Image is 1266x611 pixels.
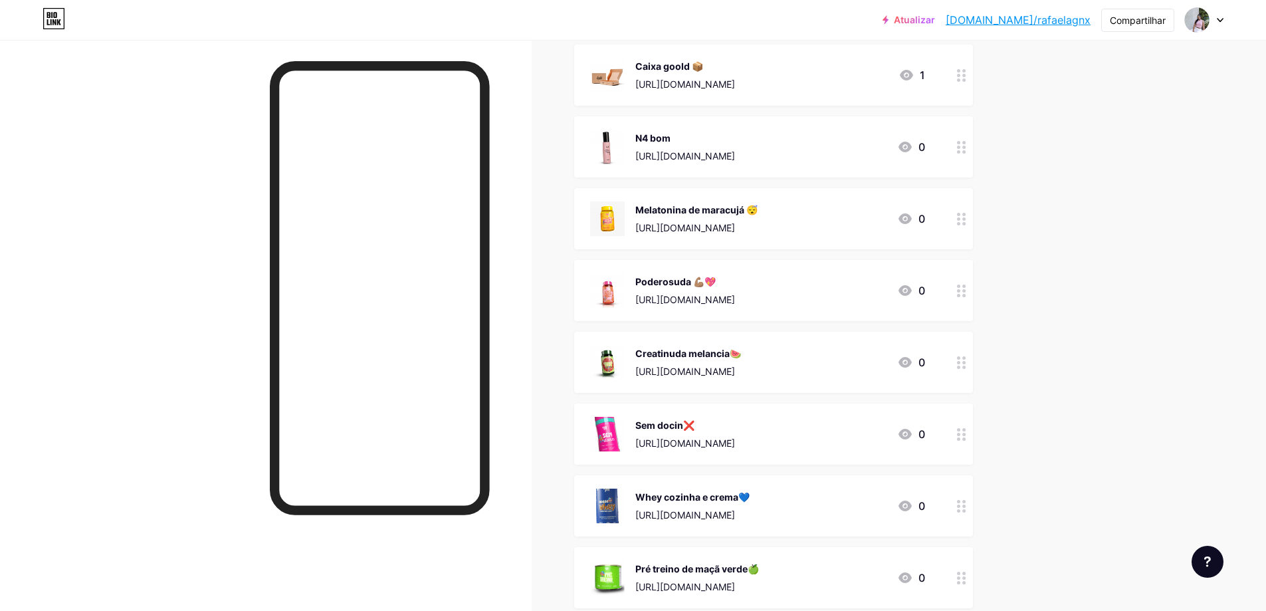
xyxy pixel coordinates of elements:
font: Compartilhar [1110,15,1166,26]
font: Pré treino de maçã verde🍏 [635,563,759,574]
font: [URL][DOMAIN_NAME] [635,581,735,592]
img: Melatonina de maracujá 😴 [590,201,625,236]
font: 1 [920,68,925,82]
font: N4 bom [635,132,671,144]
font: Creatinuda melancia🍉 [635,348,741,359]
font: [URL][DOMAIN_NAME] [635,78,735,90]
font: 0 [918,571,925,584]
img: Whey cozinha e crema💙 [590,489,625,523]
font: Whey cozinha e crema💙 [635,491,750,503]
font: [URL][DOMAIN_NAME] [635,437,735,449]
font: 0 [918,140,925,154]
font: [URL][DOMAIN_NAME] [635,222,735,233]
font: 0 [918,499,925,513]
font: Sem docin❌ [635,420,694,431]
a: [DOMAIN_NAME]/rafaelagnx [946,12,1091,28]
font: 0 [918,428,925,441]
img: Sem docin❌ [590,417,625,451]
font: Melatonina de maracujá 😴 [635,204,758,215]
font: Atualizar [894,14,935,25]
img: Rafaela Gold [1184,7,1210,33]
font: 0 [918,284,925,297]
font: Caixa goold 📦 [635,61,703,72]
img: Caixa goold 📦 [590,58,625,92]
img: N4 bom [590,130,625,164]
img: Creatinuda melancia🍉 [590,345,625,380]
font: [URL][DOMAIN_NAME] [635,150,735,162]
font: 0 [918,356,925,369]
font: [URL][DOMAIN_NAME] [635,294,735,305]
img: Poderosuda 💪🏽💖 [590,273,625,308]
font: [URL][DOMAIN_NAME] [635,366,735,377]
font: 0 [918,212,925,225]
font: [DOMAIN_NAME]/rafaelagnx [946,13,1091,27]
font: Poderosuda 💪🏽💖 [635,276,716,287]
img: Pré treino de maçã verde🍏 [590,560,625,595]
font: [URL][DOMAIN_NAME] [635,509,735,521]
